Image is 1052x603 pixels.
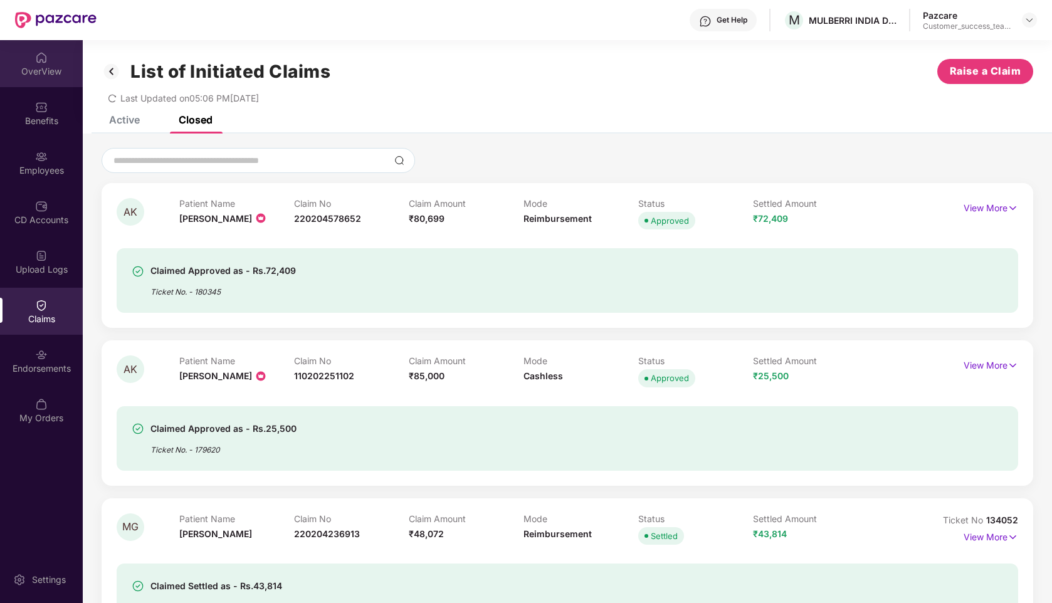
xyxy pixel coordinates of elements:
p: Mode [523,355,638,366]
img: svg+xml;base64,PHN2ZyBpZD0iQ0RfQWNjb3VudHMiIGRhdGEtbmFtZT0iQ0QgQWNjb3VudHMiIHhtbG5zPSJodHRwOi8vd3... [35,200,48,212]
img: svg+xml;base64,PHN2ZyB4bWxucz0iaHR0cDovL3d3dy53My5vcmcvMjAwMC9zdmciIHdpZHRoPSIxNyIgaGVpZ2h0PSIxNy... [1007,359,1018,372]
p: Claim No [294,513,409,524]
span: ₹85,000 [409,370,444,381]
span: Ticket No [943,515,986,525]
p: Status [638,198,753,209]
span: ₹25,500 [753,370,789,381]
span: 220204578652 [294,213,361,224]
div: Claimed Settled as - Rs.43,814 [150,579,282,594]
span: [PERSON_NAME] [179,213,267,224]
img: svg+xml;base64,PHN2ZyB3aWR0aD0iMzIiIGhlaWdodD0iMzIiIHZpZXdCb3g9IjAgMCAzMiAzMiIgZmlsbD0ibm9uZSIgeG... [102,61,122,82]
span: Reimbursement [523,213,592,224]
p: Settled Amount [753,355,868,366]
div: Active [109,113,140,126]
p: Claim Amount [409,198,523,209]
p: View More [964,527,1018,544]
div: Pazcare [923,9,1011,21]
img: svg+xml;base64,PHN2ZyBpZD0iSG9tZSIgeG1sbnM9Imh0dHA6Ly93d3cudzMub3JnLzIwMDAvc3ZnIiB3aWR0aD0iMjAiIG... [35,51,48,64]
img: svg+xml;base64,PHN2ZyBpZD0iU3VjY2Vzcy0zMngzMiIgeG1sbnM9Imh0dHA6Ly93d3cudzMub3JnLzIwMDAvc3ZnIiB3aW... [132,265,144,278]
div: Approved [651,372,689,384]
img: svg+xml;base64,PHN2ZyBpZD0iSGVscC0zMngzMiIgeG1sbnM9Imh0dHA6Ly93d3cudzMub3JnLzIwMDAvc3ZnIiB3aWR0aD... [699,15,712,28]
img: svg+xml;base64,PHN2ZyBpZD0iU2V0dGluZy0yMHgyMCIgeG1sbnM9Imh0dHA6Ly93d3cudzMub3JnLzIwMDAvc3ZnIiB3aW... [13,574,26,586]
div: Customer_success_team_lead [923,21,1011,31]
span: 220204236913 [294,528,360,539]
img: icon [255,212,267,224]
span: Cashless [523,370,563,381]
p: Status [638,355,753,366]
h1: List of Initiated Claims [130,61,330,82]
span: M [789,13,800,28]
div: Ticket No. - 180345 [150,278,296,298]
p: Mode [523,513,638,524]
p: Patient Name [179,513,294,524]
p: Claim No [294,198,409,209]
img: svg+xml;base64,PHN2ZyBpZD0iU3VjY2Vzcy0zMngzMiIgeG1sbnM9Imh0dHA6Ly93d3cudzMub3JnLzIwMDAvc3ZnIiB3aW... [132,422,144,435]
span: [PERSON_NAME] [179,528,252,539]
span: Raise a Claim [950,63,1021,79]
span: Reimbursement [523,528,592,539]
p: View More [964,198,1018,215]
div: MULBERRI INDIA DEVELOPMENT CENTER PRIVATE LIMITED [809,14,897,26]
img: svg+xml;base64,PHN2ZyBpZD0iRW5kb3JzZW1lbnRzIiB4bWxucz0iaHR0cDovL3d3dy53My5vcmcvMjAwMC9zdmciIHdpZH... [35,349,48,361]
img: icon [255,370,267,382]
span: Last Updated on 05:06 PM[DATE] [120,93,259,103]
button: Raise a Claim [937,59,1033,84]
p: Patient Name [179,355,294,366]
span: AK [124,364,137,375]
img: New Pazcare Logo [15,12,97,28]
span: ₹80,699 [409,213,444,224]
img: svg+xml;base64,PHN2ZyBpZD0iVXBsb2FkX0xvZ3MiIGRhdGEtbmFtZT0iVXBsb2FkIExvZ3MiIHhtbG5zPSJodHRwOi8vd3... [35,249,48,262]
span: 134052 [986,515,1018,525]
img: svg+xml;base64,PHN2ZyBpZD0iRW1wbG95ZWVzIiB4bWxucz0iaHR0cDovL3d3dy53My5vcmcvMjAwMC9zdmciIHdpZHRoPS... [35,150,48,163]
div: Get Help [717,15,747,25]
img: svg+xml;base64,PHN2ZyB4bWxucz0iaHR0cDovL3d3dy53My5vcmcvMjAwMC9zdmciIHdpZHRoPSIxNyIgaGVpZ2h0PSIxNy... [1007,530,1018,544]
p: Claim Amount [409,513,523,524]
img: svg+xml;base64,PHN2ZyBpZD0iTXlfT3JkZXJzIiBkYXRhLW5hbWU9Ik15IE9yZGVycyIgeG1sbnM9Imh0dHA6Ly93d3cudz... [35,398,48,411]
span: ₹43,814 [753,528,787,539]
img: svg+xml;base64,PHN2ZyBpZD0iU2VhcmNoLTMyeDMyIiB4bWxucz0iaHR0cDovL3d3dy53My5vcmcvMjAwMC9zdmciIHdpZH... [394,155,404,165]
p: Settled Amount [753,513,868,524]
img: svg+xml;base64,PHN2ZyBpZD0iRHJvcGRvd24tMzJ4MzIiIHhtbG5zPSJodHRwOi8vd3d3LnczLm9yZy8yMDAwL3N2ZyIgd2... [1024,15,1034,25]
div: Closed [179,113,213,126]
div: Settings [28,574,70,586]
div: Ticket No. - 179620 [150,436,297,456]
p: Status [638,513,753,524]
p: Mode [523,198,638,209]
span: redo [108,93,117,103]
p: Settled Amount [753,198,868,209]
img: svg+xml;base64,PHN2ZyBpZD0iQmVuZWZpdHMiIHhtbG5zPSJodHRwOi8vd3d3LnczLm9yZy8yMDAwL3N2ZyIgd2lkdGg9Ij... [35,101,48,113]
img: svg+xml;base64,PHN2ZyBpZD0iU3VjY2Vzcy0zMngzMiIgeG1sbnM9Imh0dHA6Ly93d3cudzMub3JnLzIwMDAvc3ZnIiB3aW... [132,580,144,592]
span: AK [124,207,137,218]
span: 110202251102 [294,370,354,381]
p: Claim No [294,355,409,366]
p: View More [964,355,1018,372]
p: Patient Name [179,198,294,209]
div: Claimed Approved as - Rs.72,409 [150,263,296,278]
img: svg+xml;base64,PHN2ZyB4bWxucz0iaHR0cDovL3d3dy53My5vcmcvMjAwMC9zdmciIHdpZHRoPSIxNyIgaGVpZ2h0PSIxNy... [1007,201,1018,215]
span: [PERSON_NAME] [179,370,267,381]
div: Settled [651,530,678,542]
span: ₹72,409 [753,213,788,224]
span: ₹48,072 [409,528,444,539]
p: Claim Amount [409,355,523,366]
div: Claimed Approved as - Rs.25,500 [150,421,297,436]
div: Approved [651,214,689,227]
span: MG [122,522,139,532]
img: svg+xml;base64,PHN2ZyBpZD0iQ2xhaW0iIHhtbG5zPSJodHRwOi8vd3d3LnczLm9yZy8yMDAwL3N2ZyIgd2lkdGg9IjIwIi... [35,299,48,312]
